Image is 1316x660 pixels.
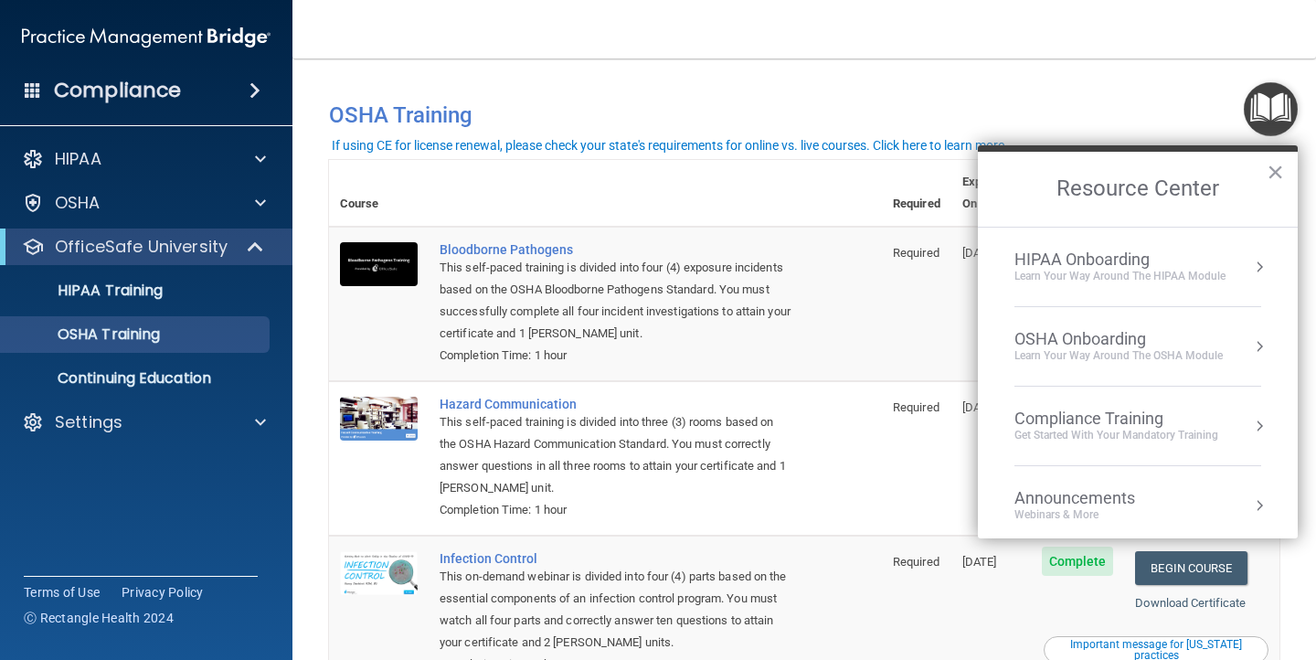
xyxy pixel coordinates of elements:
th: Expires On [951,160,1031,227]
th: Required [882,160,951,227]
p: HIPAA [55,148,101,170]
h2: Resource Center [978,152,1298,227]
span: Required [893,555,939,569]
div: Learn your way around the OSHA module [1014,348,1223,364]
h4: Compliance [54,78,181,103]
div: This on-demand webinar is divided into four (4) parts based on the essential components of an inf... [440,566,791,654]
div: Announcements [1014,488,1172,508]
div: Compliance Training [1014,409,1218,429]
a: Hazard Communication [440,397,791,411]
div: Resource Center [978,145,1298,538]
a: Bloodborne Pathogens [440,242,791,257]
a: OSHA [22,192,266,214]
div: Learn Your Way around the HIPAA module [1014,269,1226,284]
p: HIPAA Training [12,282,163,300]
a: Infection Control [440,551,791,566]
span: [DATE] [962,400,997,414]
a: OfficeSafe University [22,236,265,258]
img: PMB logo [22,19,271,56]
p: Continuing Education [12,369,261,388]
a: Settings [22,411,266,433]
button: If using CE for license renewal, please check your state's requirements for online vs. live cours... [329,136,1011,154]
span: Required [893,400,939,414]
a: Privacy Policy [122,583,204,601]
div: HIPAA Onboarding [1014,250,1226,270]
p: OSHA Training [12,325,160,344]
a: HIPAA [22,148,266,170]
div: This self-paced training is divided into three (3) rooms based on the OSHA Hazard Communication S... [440,411,791,499]
div: This self-paced training is divided into four (4) exposure incidents based on the OSHA Bloodborne... [440,257,791,345]
p: Settings [55,411,122,433]
button: Open Resource Center [1244,82,1298,136]
div: Get Started with your mandatory training [1014,428,1218,443]
div: If using CE for license renewal, please check your state's requirements for online vs. live cours... [332,139,1008,152]
span: [DATE] [962,555,997,569]
p: OfficeSafe University [55,236,228,258]
h4: OSHA Training [329,102,1279,128]
a: Terms of Use [24,583,100,601]
th: Course [329,160,429,227]
button: Close [1267,157,1284,186]
span: [DATE] [962,246,997,260]
iframe: Drift Widget Chat Controller [1000,547,1294,620]
div: Completion Time: 1 hour [440,499,791,521]
p: OSHA [55,192,101,214]
div: Completion Time: 1 hour [440,345,791,367]
span: Required [893,246,939,260]
span: Ⓒ Rectangle Health 2024 [24,609,174,627]
div: OSHA Onboarding [1014,329,1223,349]
div: Webinars & More [1014,507,1172,523]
